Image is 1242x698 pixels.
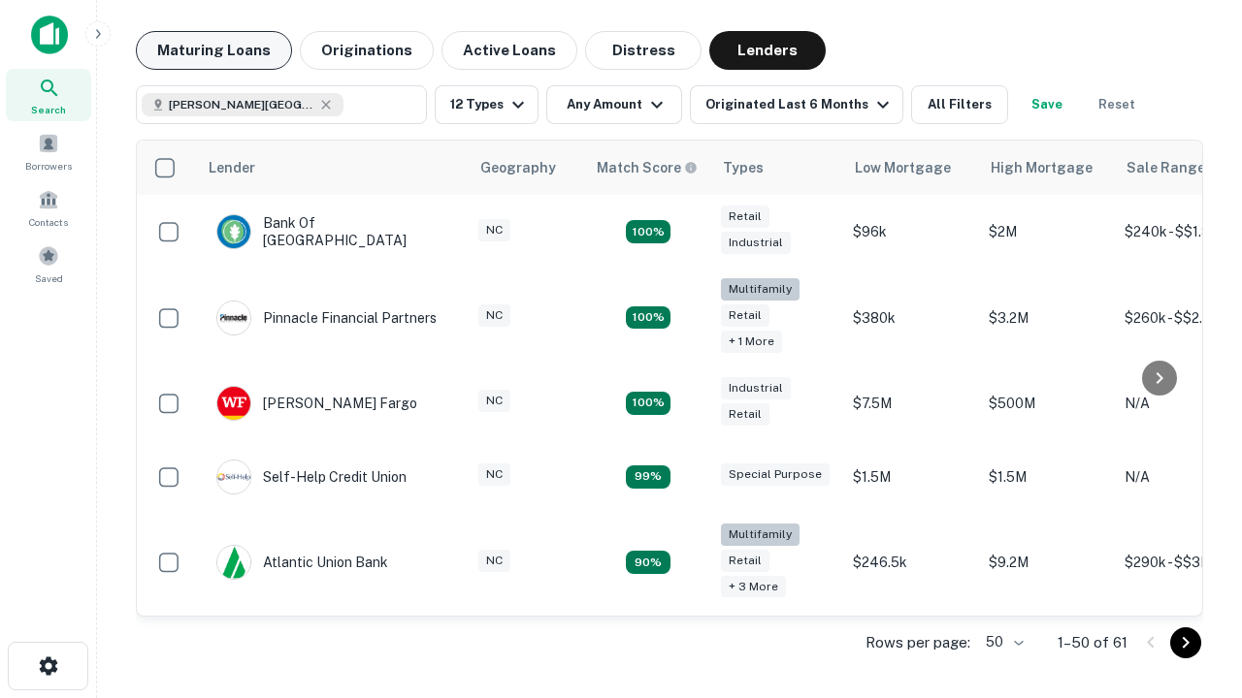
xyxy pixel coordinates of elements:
[1086,85,1148,124] button: Reset
[721,550,769,572] div: Retail
[169,96,314,113] span: [PERSON_NAME][GEOGRAPHIC_DATA], [GEOGRAPHIC_DATA]
[478,463,510,486] div: NC
[585,31,702,70] button: Distress
[217,546,250,579] img: picture
[843,514,979,612] td: $246.5k
[300,31,434,70] button: Originations
[35,270,63,286] span: Saved
[711,141,843,195] th: Types
[6,125,91,177] a: Borrowers
[216,386,417,421] div: [PERSON_NAME] Fargo
[709,31,826,70] button: Lenders
[721,403,769,426] div: Retail
[478,304,510,327] div: NC
[705,93,895,116] div: Originated Last 6 Months
[979,195,1115,269] td: $2M
[626,392,670,415] div: Matching Properties: 14, hasApolloMatch: undefined
[478,550,510,572] div: NC
[979,141,1115,195] th: High Mortgage
[478,390,510,412] div: NC
[721,377,791,399] div: Industrial
[31,16,68,54] img: capitalize-icon.png
[721,576,786,598] div: + 3 more
[626,220,670,243] div: Matching Properties: 15, hasApolloMatch: undefined
[209,156,255,179] div: Lender
[979,440,1115,514] td: $1.5M
[1127,156,1205,179] div: Sale Range
[979,269,1115,366] td: $3.2M
[25,158,72,174] span: Borrowers
[478,219,510,241] div: NC
[480,156,556,179] div: Geography
[721,278,800,301] div: Multifamily
[843,269,979,366] td: $380k
[911,85,1008,124] button: All Filters
[866,631,970,654] p: Rows per page:
[6,69,91,121] a: Search
[626,306,670,330] div: Matching Properties: 20, hasApolloMatch: undefined
[843,440,979,514] td: $1.5M
[217,387,250,420] img: picture
[991,156,1093,179] div: High Mortgage
[855,156,951,179] div: Low Mortgage
[843,141,979,195] th: Low Mortgage
[723,156,764,179] div: Types
[441,31,577,70] button: Active Loans
[585,141,711,195] th: Capitalize uses an advanced AI algorithm to match your search with the best lender. The match sco...
[597,157,694,178] h6: Match Score
[979,514,1115,612] td: $9.2M
[1170,627,1201,658] button: Go to next page
[843,366,979,440] td: $7.5M
[1058,631,1128,654] p: 1–50 of 61
[217,460,250,493] img: picture
[217,215,250,248] img: picture
[690,85,903,124] button: Originated Last 6 Months
[1016,85,1078,124] button: Save your search to get updates of matches that match your search criteria.
[29,214,68,230] span: Contacts
[597,157,698,178] div: Capitalize uses an advanced AI algorithm to match your search with the best lender. The match sco...
[136,31,292,70] button: Maturing Loans
[1145,543,1242,636] iframe: Chat Widget
[721,331,782,353] div: + 1 more
[216,460,407,494] div: Self-help Credit Union
[546,85,682,124] button: Any Amount
[721,232,791,254] div: Industrial
[31,102,66,117] span: Search
[469,141,585,195] th: Geography
[626,465,670,489] div: Matching Properties: 11, hasApolloMatch: undefined
[721,304,769,327] div: Retail
[217,301,250,334] img: picture
[721,523,800,546] div: Multifamily
[216,301,437,335] div: Pinnacle Financial Partners
[721,206,769,228] div: Retail
[6,181,91,234] a: Contacts
[979,366,1115,440] td: $500M
[978,628,1027,656] div: 50
[216,214,449,249] div: Bank Of [GEOGRAPHIC_DATA]
[843,195,979,269] td: $96k
[435,85,539,124] button: 12 Types
[626,551,670,574] div: Matching Properties: 10, hasApolloMatch: undefined
[216,545,388,580] div: Atlantic Union Bank
[6,238,91,290] a: Saved
[197,141,469,195] th: Lender
[721,463,830,486] div: Special Purpose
